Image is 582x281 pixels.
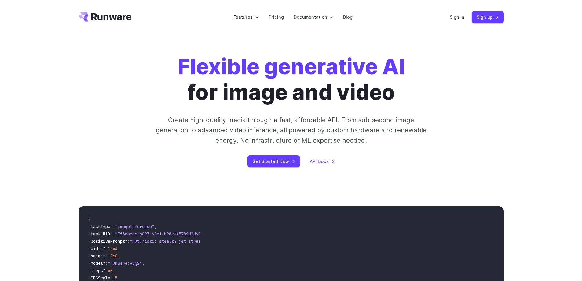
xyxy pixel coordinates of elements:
[105,246,108,251] span: :
[127,238,130,244] span: :
[233,13,259,20] label: Features
[79,12,132,22] a: Go to /
[88,253,108,259] span: "height"
[113,224,115,229] span: :
[108,253,110,259] span: :
[108,246,118,251] span: 1344
[115,275,118,281] span: 5
[247,155,300,167] a: Get Started Now
[118,246,120,251] span: ,
[115,231,208,237] span: "7f3ebcb6-b897-49e1-b98c-f5789d2d40d7"
[113,268,115,273] span: ,
[88,275,113,281] span: "CFGScale"
[88,224,113,229] span: "taskType"
[88,216,91,222] span: {
[105,268,108,273] span: :
[110,253,118,259] span: 768
[178,54,405,105] h1: for image and video
[450,13,464,20] a: Sign in
[155,115,427,146] p: Create high-quality media through a fast, affordable API. From sub-second image generation to adv...
[154,224,157,229] span: ,
[88,246,105,251] span: "width"
[115,224,154,229] span: "imageInference"
[105,261,108,266] span: :
[343,13,353,20] a: Blog
[108,268,113,273] span: 40
[113,275,115,281] span: :
[88,238,127,244] span: "positivePrompt"
[88,261,105,266] span: "model"
[130,238,352,244] span: "Futuristic stealth jet streaking through a neon-lit cityscape with glowing purple exhaust"
[294,13,333,20] label: Documentation
[142,261,145,266] span: ,
[88,268,105,273] span: "steps"
[118,253,120,259] span: ,
[269,13,284,20] a: Pricing
[472,11,504,23] a: Sign up
[310,158,335,165] a: API Docs
[88,231,113,237] span: "taskUUID"
[113,231,115,237] span: :
[108,261,142,266] span: "runware:97@2"
[178,54,405,79] strong: Flexible generative AI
